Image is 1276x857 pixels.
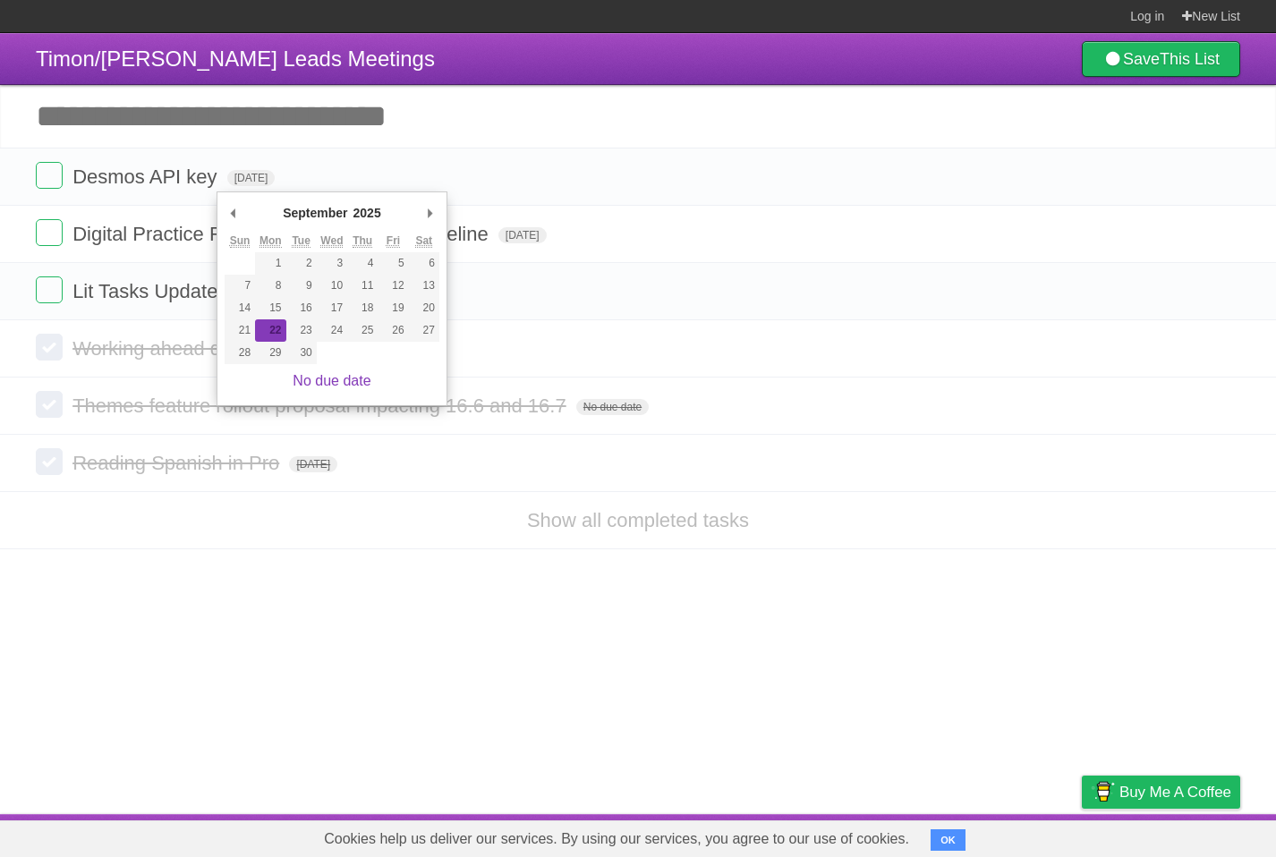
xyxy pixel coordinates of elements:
[259,234,282,248] abbr: Monday
[36,47,435,71] span: Timon/[PERSON_NAME] Leads Meetings
[387,234,400,248] abbr: Friday
[320,234,343,248] abbr: Wednesday
[1091,776,1115,807] img: Buy me a coffee
[255,319,285,342] button: 22
[353,234,372,248] abbr: Thursday
[378,275,408,297] button: 12
[1082,776,1240,809] a: Buy me a coffee
[409,319,439,342] button: 27
[378,319,408,342] button: 26
[498,227,547,243] span: [DATE]
[576,399,649,415] span: No due date
[36,391,63,418] label: Done
[415,234,432,248] abbr: Saturday
[225,199,242,226] button: Previous Month
[225,297,255,319] button: 14
[409,297,439,319] button: 20
[72,395,571,417] span: Themes feature rollout proposal impacting 16.6 and 16.7
[72,280,375,302] span: Lit Tasks Update & Mitigation Plan
[286,275,317,297] button: 9
[1160,50,1220,68] b: This List
[36,219,63,246] label: Done
[378,252,408,275] button: 5
[306,821,927,857] span: Cookies help us deliver our services. By using our services, you agree to our use of cookies.
[527,509,749,531] a: Show all completed tasks
[1127,819,1240,853] a: Suggest a feature
[72,337,299,360] span: Working ahead during S5
[286,342,317,364] button: 30
[255,342,285,364] button: 29
[280,199,350,226] div: September
[36,448,63,475] label: Done
[351,199,384,226] div: 2025
[317,297,347,319] button: 17
[347,297,378,319] button: 18
[286,297,317,319] button: 16
[255,275,285,297] button: 8
[347,252,378,275] button: 4
[1059,819,1105,853] a: Privacy
[225,342,255,364] button: 28
[1119,776,1231,808] span: Buy me a coffee
[286,319,317,342] button: 23
[225,275,255,297] button: 7
[286,252,317,275] button: 2
[72,165,221,188] span: Desmos API key
[72,452,284,474] span: Reading Spanish in Pro
[230,234,251,248] abbr: Sunday
[378,297,408,319] button: 19
[844,819,881,853] a: About
[347,319,378,342] button: 25
[293,373,370,388] a: No due date
[903,819,975,853] a: Developers
[409,275,439,297] button: 13
[292,234,310,248] abbr: Tuesday
[421,199,439,226] button: Next Month
[289,456,337,472] span: [DATE]
[255,297,285,319] button: 15
[998,819,1037,853] a: Terms
[1082,41,1240,77] a: SaveThis List
[72,223,493,245] span: Digital Practice Review Results for Pro Timeline
[36,276,63,303] label: Done
[347,275,378,297] button: 11
[317,319,347,342] button: 24
[225,319,255,342] button: 21
[317,252,347,275] button: 3
[36,334,63,361] label: Done
[409,252,439,275] button: 6
[931,829,966,851] button: OK
[255,252,285,275] button: 1
[36,162,63,189] label: Done
[317,275,347,297] button: 10
[227,170,276,186] span: [DATE]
